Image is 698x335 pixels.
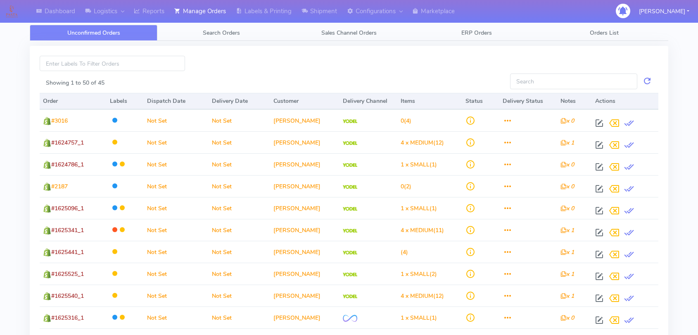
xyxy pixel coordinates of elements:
[560,139,574,147] i: x 1
[144,175,209,197] td: Not Set
[560,248,574,256] i: x 1
[209,175,270,197] td: Not Set
[40,93,107,109] th: Order
[401,204,430,212] span: 1 x SMALL
[510,74,638,89] input: Search
[51,139,84,147] span: #1624757_1
[401,248,408,256] span: (4)
[557,93,592,109] th: Notes
[343,207,357,211] img: Yodel
[51,161,84,169] span: #1624786_1
[209,197,270,219] td: Not Set
[144,93,209,109] th: Dispatch Date
[67,29,120,37] span: Unconfirmed Orders
[144,306,209,328] td: Not Set
[401,183,404,190] span: 0
[401,270,430,278] span: 1 x SMALL
[209,109,270,131] td: Not Set
[401,204,437,212] span: (1)
[343,273,357,277] img: Yodel
[270,109,340,131] td: [PERSON_NAME]
[401,314,430,322] span: 1 x SMALL
[270,93,340,109] th: Customer
[107,93,144,109] th: Labels
[209,285,270,306] td: Not Set
[51,117,68,125] span: #3016
[462,93,500,109] th: Status
[560,226,574,234] i: x 1
[209,219,270,241] td: Not Set
[401,314,437,322] span: (1)
[30,25,668,41] ul: Tabs
[209,153,270,175] td: Not Set
[270,131,340,153] td: [PERSON_NAME]
[560,270,574,278] i: x 1
[203,29,240,37] span: Search Orders
[633,3,696,20] button: [PERSON_NAME]
[401,226,444,234] span: (11)
[270,197,340,219] td: [PERSON_NAME]
[560,161,574,169] i: x 0
[401,139,444,147] span: (12)
[51,248,84,256] span: #1625441_1
[560,117,574,125] i: x 0
[401,183,411,190] span: (2)
[401,292,433,300] span: 4 x MEDIUM
[401,161,437,169] span: (1)
[144,109,209,131] td: Not Set
[499,93,557,109] th: Delivery Status
[270,285,340,306] td: [PERSON_NAME]
[51,226,84,234] span: #1625341_1
[270,263,340,285] td: [PERSON_NAME]
[144,241,209,263] td: Not Set
[144,153,209,175] td: Not Set
[144,131,209,153] td: Not Set
[560,204,574,212] i: x 0
[270,306,340,328] td: [PERSON_NAME]
[401,226,433,234] span: 4 x MEDIUM
[270,153,340,175] td: [PERSON_NAME]
[343,141,357,145] img: Yodel
[343,251,357,255] img: Yodel
[560,292,574,300] i: x 1
[270,241,340,263] td: [PERSON_NAME]
[144,197,209,219] td: Not Set
[590,29,619,37] span: Orders List
[209,263,270,285] td: Not Set
[51,183,68,190] span: #2187
[401,139,433,147] span: 4 x MEDIUM
[560,183,574,190] i: x 0
[51,292,84,300] span: #1625540_1
[343,315,357,322] img: OnFleet
[340,93,397,109] th: Delivery Channel
[343,163,357,167] img: Yodel
[401,117,411,125] span: (4)
[270,219,340,241] td: [PERSON_NAME]
[343,185,357,189] img: Yodel
[51,270,84,278] span: #1625525_1
[144,263,209,285] td: Not Set
[343,119,357,124] img: Yodel
[51,314,84,322] span: #1625316_1
[343,229,357,233] img: Yodel
[270,175,340,197] td: [PERSON_NAME]
[209,131,270,153] td: Not Set
[401,161,430,169] span: 1 x SMALL
[209,241,270,263] td: Not Set
[397,93,462,109] th: Items
[343,295,357,299] img: Yodel
[144,219,209,241] td: Not Set
[321,29,377,37] span: Sales Channel Orders
[46,78,104,87] label: Showing 1 to 50 of 45
[40,56,185,71] input: Enter Labels To Filter Orders
[209,306,270,328] td: Not Set
[51,204,84,212] span: #1625096_1
[592,93,658,109] th: Actions
[401,292,444,300] span: (12)
[560,314,574,322] i: x 0
[401,270,437,278] span: (2)
[144,285,209,306] td: Not Set
[461,29,492,37] span: ERP Orders
[401,117,404,125] span: 0
[209,93,270,109] th: Delivery Date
